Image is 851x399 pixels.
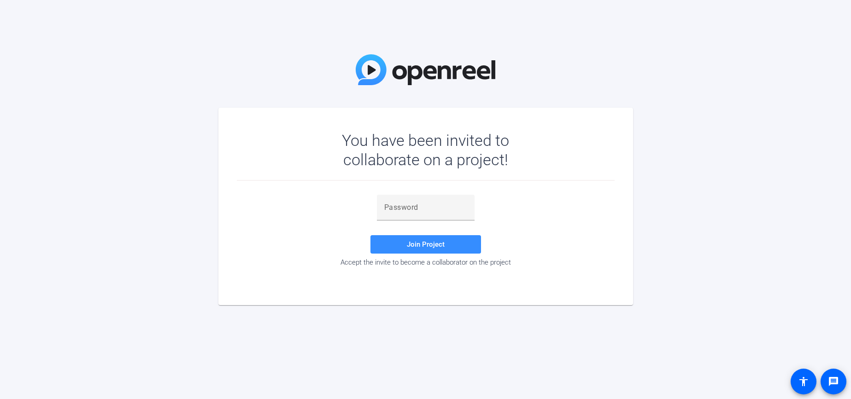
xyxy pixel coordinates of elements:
span: Join Project [407,240,445,249]
div: You have been invited to collaborate on a project! [315,131,536,169]
button: Join Project [370,235,481,254]
mat-icon: message [828,376,839,387]
img: OpenReel Logo [356,54,496,85]
div: Accept the invite to become a collaborator on the project [237,258,615,266]
input: Password [384,202,467,213]
mat-icon: accessibility [798,376,809,387]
